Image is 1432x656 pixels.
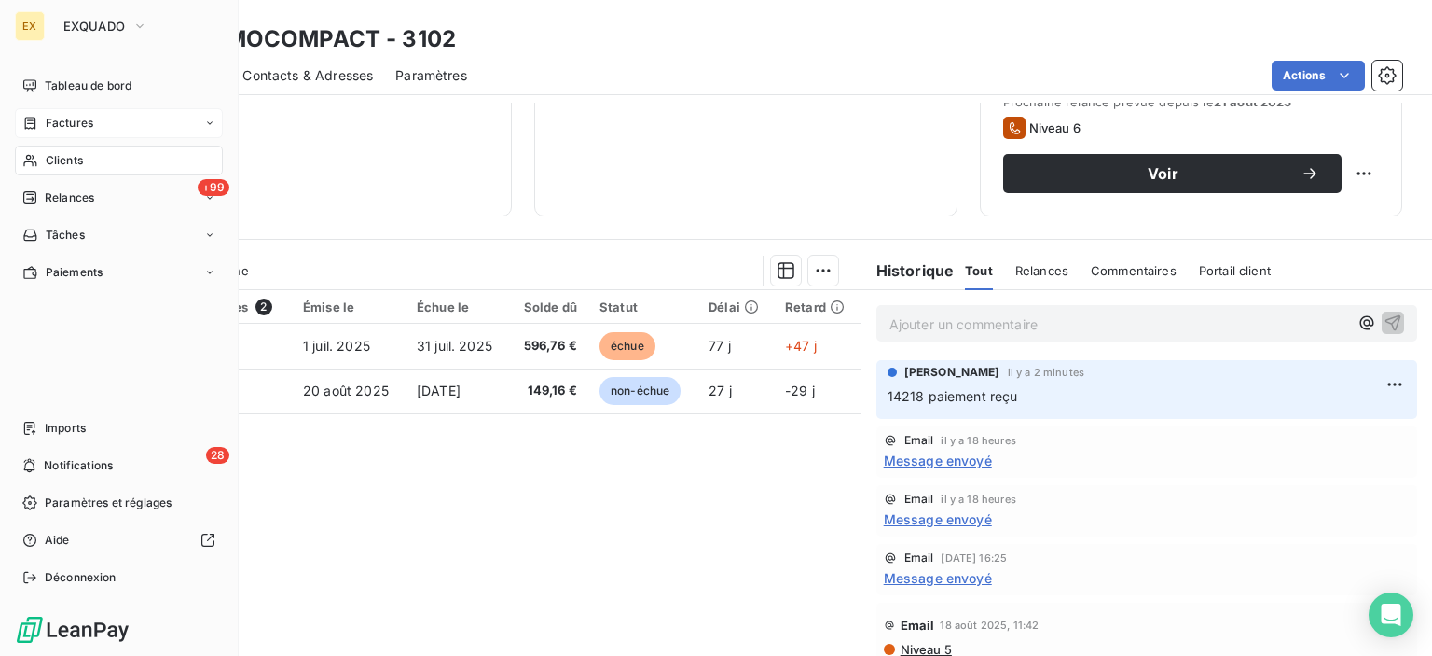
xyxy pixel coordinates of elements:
[785,300,849,314] div: Retard
[904,435,934,446] span: Email
[164,22,456,56] h3: THERMOCOMPACT - 3102
[44,457,113,474] span: Notifications
[599,300,686,314] div: Statut
[709,300,763,314] div: Délai
[519,300,576,314] div: Solde dû
[599,377,681,405] span: non-échue
[519,337,576,356] span: 596,76 €
[63,19,125,34] span: EXQUADO
[884,509,992,529] span: Message envoyé
[965,263,993,278] span: Tout
[303,300,394,314] div: Émise le
[941,435,1015,446] span: il y a 18 heures
[417,338,492,354] span: 31 juil. 2025
[785,338,817,354] span: +47 j
[941,552,1007,564] span: [DATE] 16:25
[303,383,389,398] span: 20 août 2025
[206,447,229,464] span: 28
[45,569,117,586] span: Déconnexion
[198,179,229,196] span: +99
[45,495,172,511] span: Paramètres et réglages
[519,382,576,400] span: 149,16 €
[417,300,498,314] div: Échue le
[861,259,955,282] h6: Historique
[1369,593,1413,637] div: Open Intercom Messenger
[1026,166,1301,181] span: Voir
[709,383,732,398] span: 27 j
[46,227,85,244] span: Tâches
[417,383,461,398] span: [DATE]
[45,532,70,549] span: Aide
[884,568,992,588] span: Message envoyé
[599,332,655,360] span: échue
[901,618,935,633] span: Email
[904,494,934,505] span: Email
[46,152,83,169] span: Clients
[1015,263,1068,278] span: Relances
[46,264,103,281] span: Paiements
[940,620,1039,631] span: 18 août 2025, 11:42
[303,338,370,354] span: 1 juil. 2025
[884,451,992,470] span: Message envoyé
[46,115,93,132] span: Factures
[1272,61,1365,91] button: Actions
[941,494,1015,505] span: il y a 18 heures
[395,66,467,85] span: Paramètres
[1199,263,1271,278] span: Portail client
[888,388,1018,404] span: 14218 paiement reçu
[1003,154,1342,193] button: Voir
[1008,367,1084,378] span: il y a 2 minutes
[45,77,131,94] span: Tableau de bord
[785,383,815,398] span: -29 j
[1091,263,1177,278] span: Commentaires
[242,66,373,85] span: Contacts & Adresses
[15,11,45,41] div: EX
[709,338,731,354] span: 77 j
[904,552,934,564] span: Email
[1029,120,1081,135] span: Niveau 6
[45,420,86,437] span: Imports
[904,364,1000,381] span: [PERSON_NAME]
[15,615,131,645] img: Logo LeanPay
[45,189,94,206] span: Relances
[255,299,272,315] span: 2
[15,525,223,555] a: Aide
